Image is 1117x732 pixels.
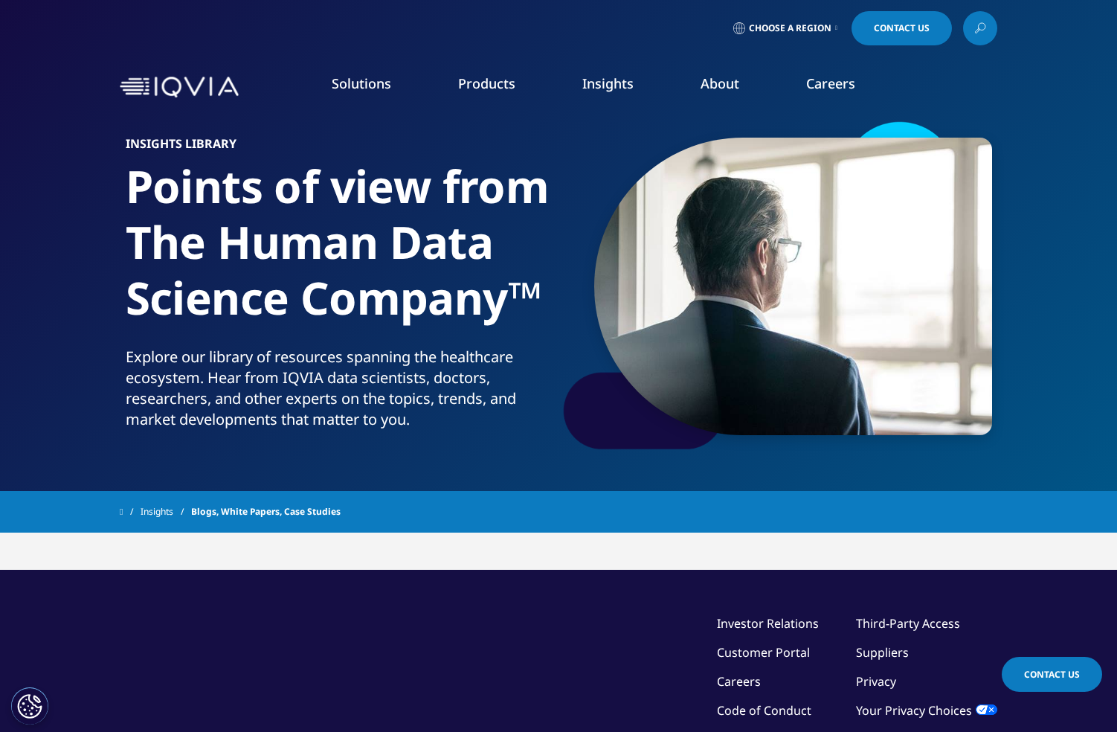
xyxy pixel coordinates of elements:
a: Solutions [332,74,391,92]
p: Explore our library of resources spanning the healthcare ecosystem. Hear from IQVIA data scientis... [126,347,553,439]
a: Contact Us [852,11,952,45]
nav: Primary [245,52,997,122]
a: Third-Party Access [856,615,960,632]
h1: Points of view from The Human Data Science Company™ [126,158,553,347]
a: Contact Us [1002,657,1102,692]
img: gettyimages-994519422-900px.jpg [594,138,992,435]
img: IQVIA Healthcare Information Technology and Pharma Clinical Research Company [120,77,239,98]
a: About [701,74,739,92]
button: Cookies Settings [11,687,48,725]
a: Privacy [856,673,896,690]
a: Your Privacy Choices [856,702,997,719]
span: Contact Us [1024,668,1080,681]
a: Customer Portal [717,644,810,661]
a: Products [458,74,515,92]
a: Insights [582,74,634,92]
span: Contact Us [874,24,930,33]
h6: Insights Library [126,138,553,158]
a: Insights [141,498,191,525]
a: Careers [806,74,855,92]
span: Choose a Region [749,22,831,34]
a: Investor Relations [717,615,819,632]
a: Code of Conduct [717,702,811,719]
a: Careers [717,673,761,690]
span: Blogs, White Papers, Case Studies [191,498,341,525]
a: Suppliers [856,644,909,661]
